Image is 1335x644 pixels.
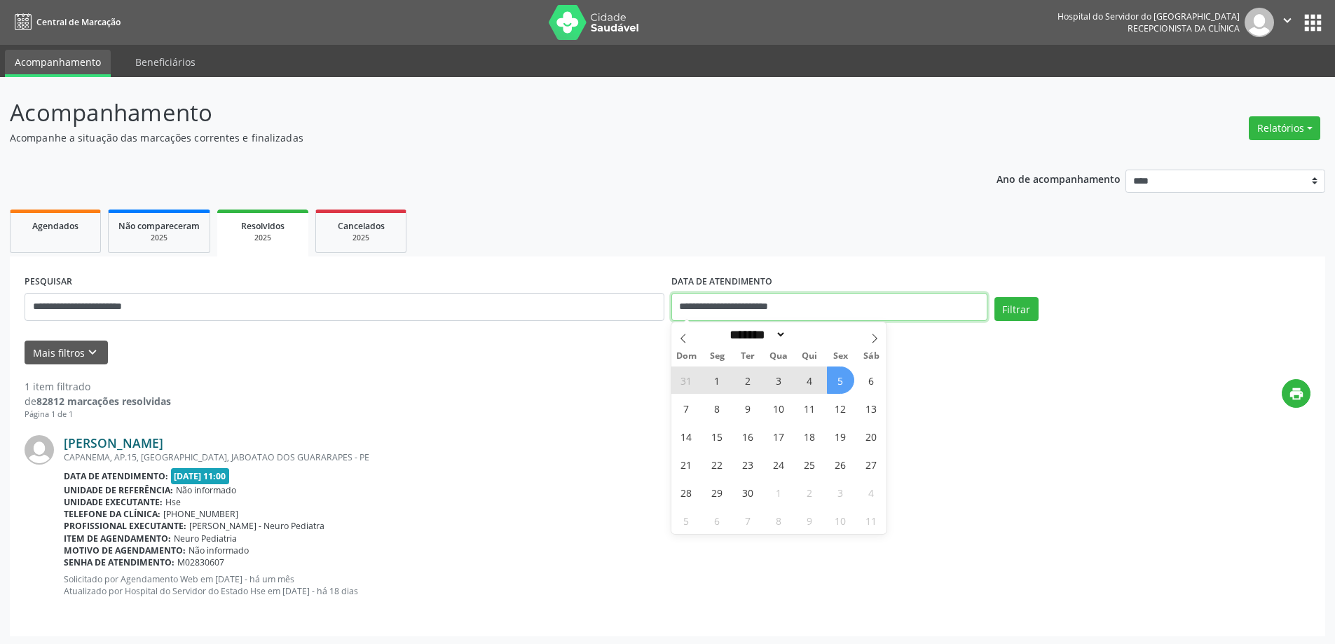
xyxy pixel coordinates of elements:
[825,352,856,361] span: Sex
[673,423,700,450] span: Setembro 14, 2025
[725,327,787,342] select: Month
[796,451,823,478] span: Setembro 25, 2025
[1245,8,1274,37] img: img
[10,11,121,34] a: Central de Marcação
[36,395,171,408] strong: 82812 marcações resolvidas
[734,507,762,534] span: Outubro 7, 2025
[673,451,700,478] span: Setembro 21, 2025
[734,395,762,422] span: Setembro 9, 2025
[796,507,823,534] span: Outubro 9, 2025
[827,395,854,422] span: Setembro 12, 2025
[704,395,731,422] span: Setembro 8, 2025
[796,366,823,394] span: Setembro 4, 2025
[64,470,168,482] b: Data de atendimento:
[171,468,230,484] span: [DATE] 11:00
[765,451,793,478] span: Setembro 24, 2025
[176,484,236,496] span: Não informado
[64,533,171,544] b: Item de agendamento:
[10,95,931,130] p: Acompanhamento
[1057,11,1240,22] div: Hospital do Servidor do [GEOGRAPHIC_DATA]
[827,451,854,478] span: Setembro 26, 2025
[858,451,885,478] span: Setembro 27, 2025
[856,352,886,361] span: Sáb
[64,496,163,508] b: Unidade executante:
[734,423,762,450] span: Setembro 16, 2025
[796,423,823,450] span: Setembro 18, 2025
[241,220,285,232] span: Resolvidos
[734,479,762,506] span: Setembro 30, 2025
[765,366,793,394] span: Setembro 3, 2025
[704,366,731,394] span: Setembro 1, 2025
[765,507,793,534] span: Outubro 8, 2025
[1128,22,1240,34] span: Recepcionista da clínica
[64,484,173,496] b: Unidade de referência:
[794,352,825,361] span: Qui
[10,130,931,145] p: Acompanhe a situação das marcações correntes e finalizadas
[1280,13,1295,28] i: 
[163,508,238,520] span: [PHONE_NUMBER]
[858,423,885,450] span: Setembro 20, 2025
[997,170,1121,187] p: Ano de acompanhamento
[64,520,186,532] b: Profissional executante:
[1289,386,1304,402] i: print
[765,395,793,422] span: Setembro 10, 2025
[25,394,171,409] div: de
[165,496,181,508] span: Hse
[227,233,299,243] div: 2025
[36,16,121,28] span: Central de Marcação
[704,479,731,506] span: Setembro 29, 2025
[827,423,854,450] span: Setembro 19, 2025
[858,395,885,422] span: Setembro 13, 2025
[704,423,731,450] span: Setembro 15, 2025
[25,435,54,465] img: img
[673,366,700,394] span: Agosto 31, 2025
[125,50,205,74] a: Beneficiários
[25,341,108,365] button: Mais filtroskeyboard_arrow_down
[118,220,200,232] span: Não compareceram
[704,451,731,478] span: Setembro 22, 2025
[5,50,111,77] a: Acompanhamento
[704,507,731,534] span: Outubro 6, 2025
[827,507,854,534] span: Outubro 10, 2025
[858,366,885,394] span: Setembro 6, 2025
[174,533,237,544] span: Neuro Pediatria
[827,479,854,506] span: Outubro 3, 2025
[673,395,700,422] span: Setembro 7, 2025
[734,366,762,394] span: Setembro 2, 2025
[338,220,385,232] span: Cancelados
[64,556,174,568] b: Senha de atendimento:
[25,379,171,394] div: 1 item filtrado
[32,220,78,232] span: Agendados
[64,573,1310,597] p: Solicitado por Agendamento Web em [DATE] - há um mês Atualizado por Hospital do Servidor do Estad...
[1282,379,1310,408] button: print
[732,352,763,361] span: Ter
[673,507,700,534] span: Outubro 5, 2025
[671,271,772,293] label: DATA DE ATENDIMENTO
[734,451,762,478] span: Setembro 23, 2025
[1274,8,1301,37] button: 
[1301,11,1325,35] button: apps
[64,508,160,520] b: Telefone da clínica:
[189,544,249,556] span: Não informado
[858,507,885,534] span: Outubro 11, 2025
[189,520,324,532] span: [PERSON_NAME] - Neuro Pediatra
[673,479,700,506] span: Setembro 28, 2025
[701,352,732,361] span: Seg
[118,233,200,243] div: 2025
[25,409,171,420] div: Página 1 de 1
[64,544,186,556] b: Motivo de agendamento:
[64,451,1310,463] div: CAPANEMA, AP.15, [GEOGRAPHIC_DATA], JABOATAO DOS GUARARAPES - PE
[25,271,72,293] label: PESQUISAR
[994,297,1039,321] button: Filtrar
[85,345,100,360] i: keyboard_arrow_down
[796,479,823,506] span: Outubro 2, 2025
[671,352,702,361] span: Dom
[177,556,224,568] span: M02830607
[763,352,794,361] span: Qua
[858,479,885,506] span: Outubro 4, 2025
[1249,116,1320,140] button: Relatórios
[765,479,793,506] span: Outubro 1, 2025
[64,435,163,451] a: [PERSON_NAME]
[796,395,823,422] span: Setembro 11, 2025
[827,366,854,394] span: Setembro 5, 2025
